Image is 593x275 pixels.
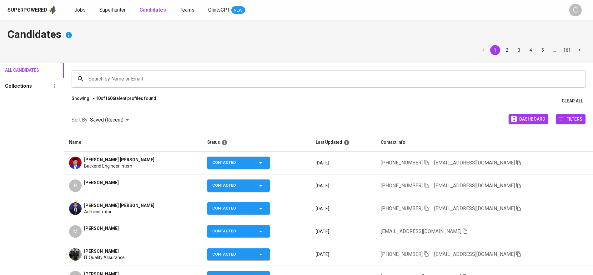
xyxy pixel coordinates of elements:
[559,95,585,107] button: Clear All
[381,251,423,257] span: [PHONE_NUMBER]
[69,202,82,215] img: eb26f140f1f8124ff090ace13f946cae.jpg
[208,7,230,13] span: GlintsGPT
[84,225,119,231] span: [PERSON_NAME]
[84,163,132,169] span: Backend Engineer Intern
[434,251,515,257] span: [EMAIL_ADDRESS][DOMAIN_NAME]
[316,205,371,212] p: [DATE]
[561,45,573,55] button: Go to page 161
[74,6,87,14] a: Jobs
[64,133,202,152] th: Name
[566,115,582,123] span: Filters
[575,45,585,55] button: Go to next page
[569,4,582,16] div: G
[84,248,119,254] span: [PERSON_NAME]
[90,114,131,126] div: Saved (Recent)
[48,5,57,15] img: app logo
[89,96,101,101] b: 1 - 10
[538,45,548,55] button: Go to page 5
[72,116,88,124] p: Sort By
[139,6,167,14] a: Candidates
[69,248,82,261] img: ff56f972-9a10-4ae9-99a8-9b169b4a7f71.jpg
[212,248,247,261] div: Contacted
[69,179,82,192] div: H
[316,160,371,166] p: [DATE]
[207,179,270,192] button: Contacted
[8,7,47,14] div: Superpowered
[69,157,82,169] img: 88fd65448ce4e4d63b4c28e108d48d7a.jpg
[74,7,86,13] span: Jobs
[105,96,115,101] b: 1606
[207,157,270,169] button: Contacted
[550,47,560,53] div: …
[212,225,247,237] div: Contacted
[231,7,245,13] span: NEW
[90,116,123,124] p: Saved (Recent)
[316,228,371,235] p: [DATE]
[556,114,585,124] button: Filters
[434,183,515,189] span: [EMAIL_ADDRESS][DOMAIN_NAME]
[381,205,423,211] span: [PHONE_NUMBER]
[8,28,585,43] h4: Candidates
[180,6,196,14] a: Teams
[84,254,125,261] span: IT Quality Assurance
[434,205,515,211] span: [EMAIL_ADDRESS][DOMAIN_NAME]
[519,115,545,123] span: Dashboard
[139,7,166,13] b: Candidates
[376,133,593,152] th: Contact Info
[434,160,515,166] span: [EMAIL_ADDRESS][DOMAIN_NAME]
[99,6,127,14] a: Superhunter
[84,179,119,186] span: [PERSON_NAME]
[208,6,245,14] a: GlintsGPT NEW
[316,183,371,189] p: [DATE]
[99,7,126,13] span: Superhunter
[8,5,57,15] a: Superpoweredapp logo
[207,202,270,215] button: Contacted
[212,157,247,169] div: Contacted
[502,45,512,55] button: Go to page 2
[69,225,82,238] div: M
[316,251,371,257] p: [DATE]
[311,133,376,152] th: Last Updated
[84,209,112,215] span: Administrator
[381,160,423,166] span: [PHONE_NUMBER]
[477,45,585,55] nav: pagination navigation
[5,66,31,74] span: All Candidates
[212,179,247,192] div: Contacted
[84,202,154,209] span: [PERSON_NAME] [PERSON_NAME]
[490,45,500,55] button: page 1
[202,133,311,152] th: Status
[514,45,524,55] button: Go to page 3
[509,114,548,124] button: Dashboard
[72,95,156,107] p: Showing of talent profiles found
[526,45,536,55] button: Go to page 4
[381,183,423,189] span: [PHONE_NUMBER]
[207,225,270,237] button: Contacted
[562,97,583,105] span: Clear All
[84,157,154,163] span: [PERSON_NAME] [PERSON_NAME]
[207,248,270,261] button: Contacted
[212,202,247,215] div: Contacted
[381,228,461,234] span: [EMAIL_ADDRESS][DOMAIN_NAME]
[180,7,194,13] span: Teams
[5,82,32,91] h6: Collections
